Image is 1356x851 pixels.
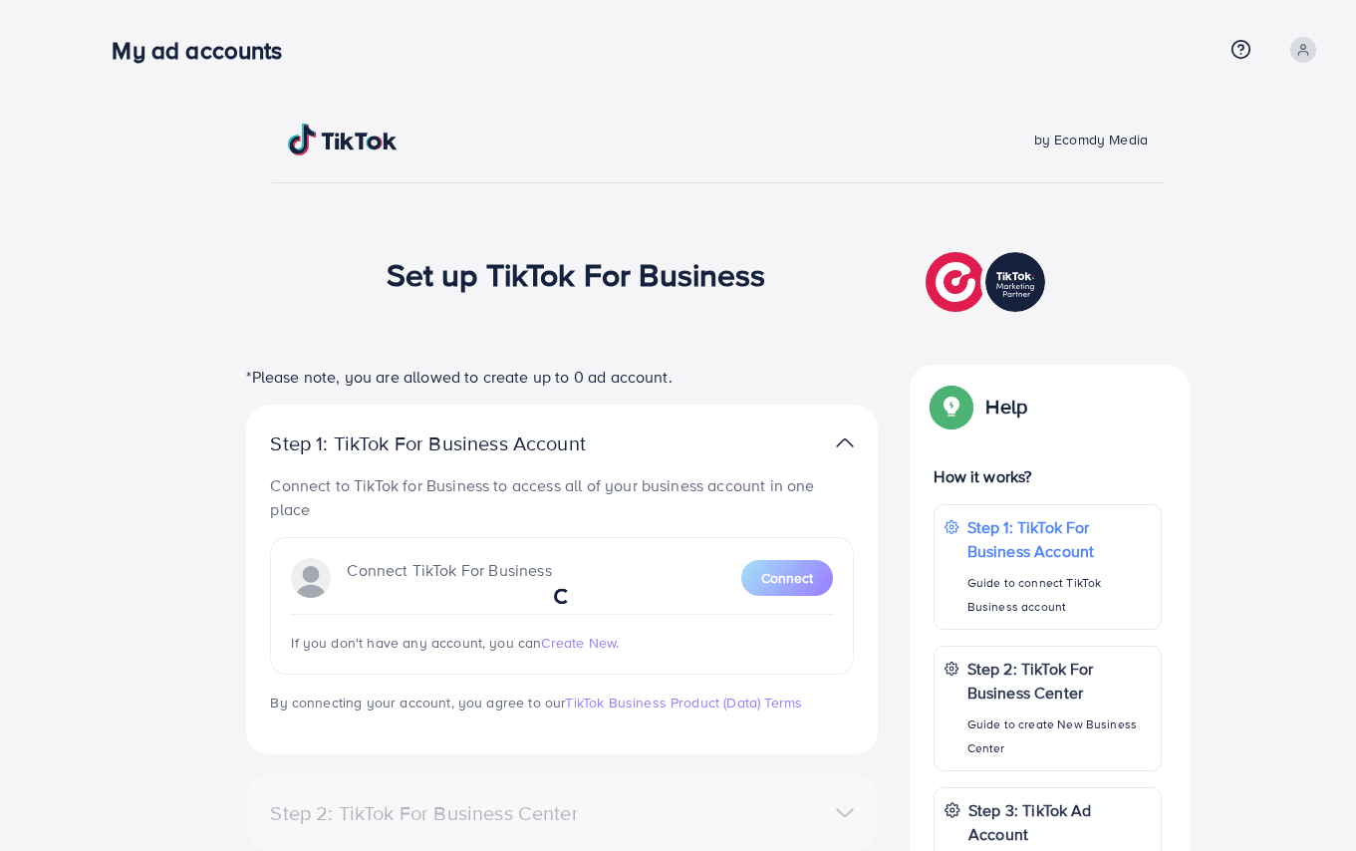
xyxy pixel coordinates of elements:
p: How it works? [934,464,1161,488]
h3: My ad accounts [112,36,298,65]
p: Step 1: TikTok For Business Account [270,431,649,455]
img: TikTok partner [836,428,854,457]
span: by Ecomdy Media [1034,130,1148,149]
p: Help [985,395,1027,419]
p: Step 3: TikTok Ad Account [968,798,1151,846]
p: Step 2: TikTok For Business Center [967,657,1151,705]
img: TikTok partner [926,247,1050,317]
p: Guide to create New Business Center [967,712,1151,760]
p: *Please note, you are allowed to create up to 0 ad account. [246,365,878,389]
p: Step 1: TikTok For Business Account [967,515,1151,563]
img: Popup guide [934,389,969,425]
h1: Set up TikTok For Business [387,255,766,293]
img: TikTok [288,124,398,155]
p: Guide to connect TikTok Business account [967,571,1151,619]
